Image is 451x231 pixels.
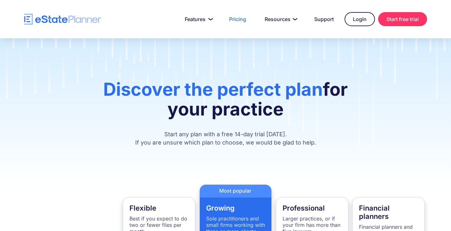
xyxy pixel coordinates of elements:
[222,13,254,26] a: Pricing
[257,13,303,26] a: Resources
[100,130,351,147] p: Start any plan with a free 14-day trial [DATE]. If you are unsure which plan to choose, we would ...
[129,204,189,212] h4: Flexible
[100,79,351,125] h1: for your practice
[283,204,342,212] h4: Professional
[103,78,323,100] span: Discover the perfect plan
[378,12,427,26] a: Start free trial
[345,12,375,26] a: Login
[359,204,418,220] h4: Financial planners
[206,204,265,212] h4: Growing
[307,13,341,26] a: Support
[24,14,101,25] a: home
[177,13,218,26] a: Features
